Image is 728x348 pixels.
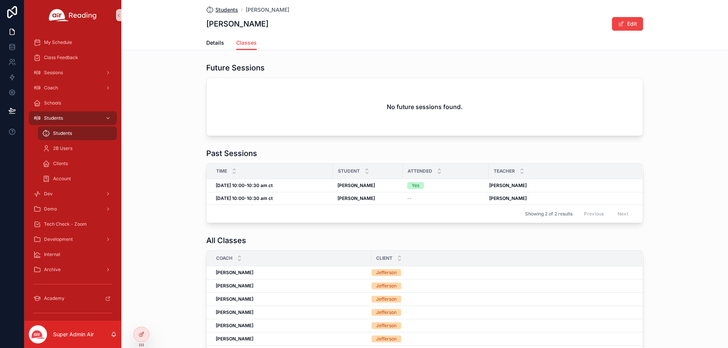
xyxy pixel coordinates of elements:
h1: Future Sessions [206,62,265,73]
a: Students [29,111,117,125]
div: Jefferson [376,269,397,276]
a: Development [29,233,117,246]
span: Showing 2 of 2 results [525,211,573,217]
div: Jefferson [376,296,397,303]
div: Jefferson [376,282,397,289]
a: [PERSON_NAME] [489,195,633,201]
span: Students [44,115,63,121]
a: Clients [38,157,117,170]
span: Internal [44,251,60,257]
a: Yes [407,182,484,189]
strong: [PERSON_NAME] [216,309,253,315]
button: Edit [612,17,643,31]
div: Yes [412,182,419,189]
a: 2B Users [38,142,117,155]
div: Jefferson [376,322,397,329]
strong: [PERSON_NAME] [216,336,253,342]
span: Student [338,168,360,174]
a: [PERSON_NAME] [246,6,289,14]
strong: [PERSON_NAME] [489,195,527,201]
span: Academy [44,295,64,301]
span: Coach [44,85,58,91]
span: Attended [408,168,432,174]
strong: [PERSON_NAME] [337,195,375,201]
a: -- [407,195,484,201]
span: Students [215,6,238,14]
a: Details [206,36,224,51]
span: Dev [44,191,53,197]
span: -- [407,195,412,201]
strong: [PERSON_NAME] [216,283,253,289]
strong: [PERSON_NAME] [489,183,527,188]
a: Dev [29,187,117,201]
span: 2B Users [53,145,72,151]
h2: No future sessions found. [387,102,463,111]
h1: [PERSON_NAME] [206,19,268,29]
a: Tech Check - Zoom [29,217,117,231]
a: [DATE] 10:00-10:30 am ct [216,195,328,201]
div: Jefferson [376,309,397,316]
a: [PERSON_NAME] [489,183,633,189]
span: Schools [44,100,61,106]
span: Sessions [44,70,63,76]
span: Client [376,255,392,261]
a: [DATE] 10:00-10:30 am ct [216,183,328,189]
a: Classes [236,36,257,50]
a: [PERSON_NAME] [337,195,398,201]
span: Time [216,168,227,174]
strong: [PERSON_NAME] [216,323,253,328]
div: Jefferson [376,336,397,342]
span: Coach [216,255,232,261]
h1: Past Sessions [206,148,257,159]
a: Coach [29,81,117,95]
span: Class Feedback [44,55,78,61]
span: Development [44,236,73,242]
a: Account [38,172,117,186]
a: Class Feedback [29,51,117,64]
strong: [PERSON_NAME] [216,296,253,302]
span: Classes [236,39,257,47]
div: scrollable content [24,30,121,321]
a: Demo [29,202,117,216]
a: Students [38,126,117,140]
span: Students [53,130,72,136]
h1: All Classes [206,235,246,246]
span: Demo [44,206,57,212]
strong: [PERSON_NAME] [337,183,375,188]
p: Super Admin Air [53,331,94,338]
span: Tech Check - Zoom [44,221,87,227]
strong: [DATE] 10:00-10:30 am ct [216,195,273,201]
span: Account [53,176,71,182]
a: Schools [29,96,117,110]
span: Teacher [494,168,515,174]
a: Archive [29,263,117,276]
a: Students [206,6,238,14]
span: Archive [44,267,61,273]
span: My Schedule [44,39,72,45]
img: App logo [49,9,97,21]
span: Details [206,39,224,47]
a: Sessions [29,66,117,80]
span: Clients [53,161,68,167]
a: Internal [29,248,117,261]
a: [PERSON_NAME] [337,183,398,189]
a: Academy [29,292,117,305]
a: My Schedule [29,36,117,49]
strong: [DATE] 10:00-10:30 am ct [216,183,273,188]
strong: [PERSON_NAME] [216,270,253,275]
